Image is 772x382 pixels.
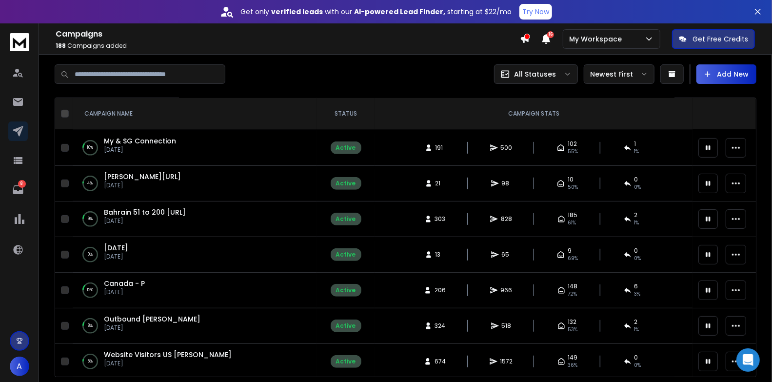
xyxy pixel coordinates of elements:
div: Open Intercom Messenger [736,348,760,372]
a: [PERSON_NAME][URL] [104,172,181,181]
span: 185 [568,211,578,219]
td: 4%[PERSON_NAME][URL][DATE] [73,166,317,201]
p: [DATE] [104,288,145,296]
button: Get Free Credits [672,29,755,49]
p: My Workspace [569,34,626,44]
div: Active [336,180,356,187]
td: 9%Bahrain 51 to 200 [URL][DATE] [73,201,317,237]
span: 149 [568,354,578,362]
p: [DATE] [104,253,128,261]
p: 10 % [87,143,94,153]
span: 61 % [568,219,576,227]
span: 53 % [568,326,578,334]
span: 6 [634,282,638,290]
th: CAMPAIGN NAME [73,98,317,130]
span: 65 [502,251,512,259]
a: Canada - P [104,279,145,288]
span: 0 % [634,362,641,369]
span: 55 % [568,148,578,156]
a: Website Visitors US [PERSON_NAME] [104,350,232,360]
span: 966 [501,286,513,294]
span: 148 [568,282,578,290]
div: Active [336,215,356,223]
p: 0 % [88,250,93,260]
td: 0%[DATE][DATE] [73,237,317,273]
button: Add New [696,64,756,84]
p: [DATE] [104,181,181,189]
span: 16 [547,31,554,38]
span: 102 [568,140,577,148]
span: 69 % [568,255,578,262]
span: 188 [56,41,66,50]
span: 10 [568,176,574,183]
p: [DATE] [104,217,186,225]
a: 8 [8,180,28,200]
span: 518 [502,322,512,330]
span: 1 % [634,148,639,156]
span: 500 [501,144,513,152]
p: [DATE] [104,324,200,332]
div: Active [336,251,356,259]
span: 191 [435,144,445,152]
span: 36 % [568,362,578,369]
p: Get only with our starting at $22/mo [240,7,512,17]
span: 0 [634,176,638,183]
span: 98 [502,180,512,187]
span: 132 [568,318,577,326]
p: Campaigns added [56,42,520,50]
span: 324 [435,322,446,330]
span: 303 [435,215,446,223]
p: Get Free Credits [693,34,748,44]
span: 0 [634,354,638,362]
div: Active [336,144,356,152]
span: 1 [634,140,636,148]
div: Active [336,286,356,294]
a: [DATE] [104,243,128,253]
p: Try Now [522,7,549,17]
button: A [10,357,29,376]
strong: verified leads [271,7,323,17]
span: 9 [568,247,572,255]
button: Newest First [584,64,654,84]
span: 13 [435,251,445,259]
span: 1572 [500,358,513,365]
p: 9 % [88,214,93,224]
p: 8 [18,180,26,188]
span: My & SG Connection [104,136,176,146]
span: 1 % [634,326,639,334]
th: STATUS [317,98,375,130]
h1: Campaigns [56,28,520,40]
span: 674 [435,358,446,365]
span: 3 % [634,290,641,298]
p: All Statuses [514,69,556,79]
span: 50 % [568,183,578,191]
span: 0 % [634,255,641,262]
td: 10%My & SG Connection[DATE] [73,130,317,166]
span: 828 [501,215,512,223]
span: 206 [435,286,446,294]
span: 72 % [568,290,577,298]
div: Active [336,322,356,330]
th: CAMPAIGN STATS [375,98,693,130]
button: Try Now [519,4,552,20]
td: 5%Website Visitors US [PERSON_NAME][DATE] [73,344,317,380]
span: 2 [634,318,638,326]
td: 8%Outbound [PERSON_NAME][DATE] [73,308,317,344]
p: 5 % [88,357,93,366]
span: 2 [634,211,638,219]
td: 12%Canada - P[DATE] [73,273,317,308]
a: Bahrain 51 to 200 [URL] [104,207,186,217]
img: logo [10,33,29,51]
span: 21 [435,180,445,187]
p: 4 % [88,179,93,188]
a: Outbound [PERSON_NAME] [104,314,200,324]
p: [DATE] [104,146,176,154]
